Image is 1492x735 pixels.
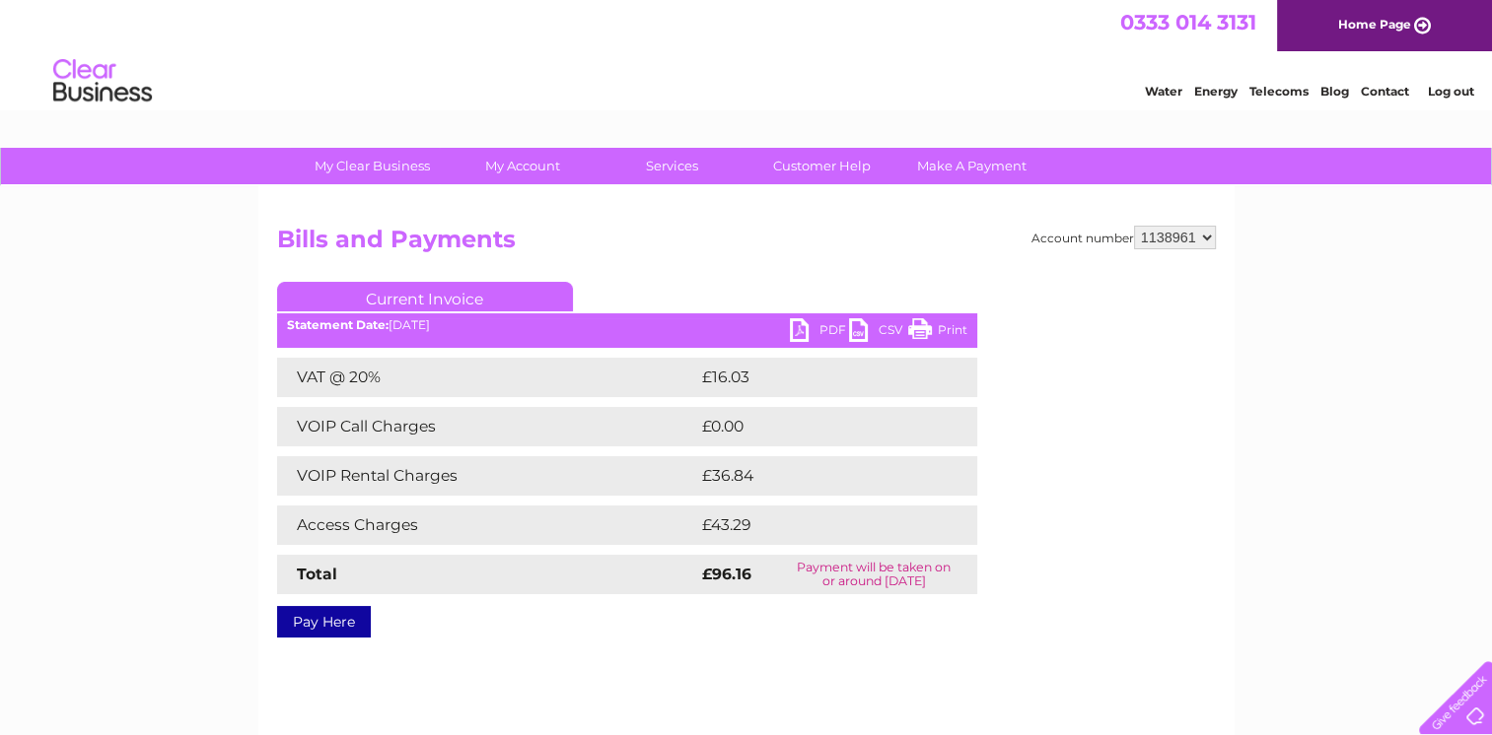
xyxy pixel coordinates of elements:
strong: Total [297,565,337,583]
td: £16.03 [697,358,936,397]
div: Clear Business is a trading name of Verastar Limited (registered in [GEOGRAPHIC_DATA] No. 3667643... [281,11,1213,96]
a: Make A Payment [890,148,1053,184]
b: Statement Date: [287,317,389,332]
a: Print [908,318,967,347]
a: Blog [1320,84,1349,99]
td: £36.84 [697,456,939,496]
img: logo.png [52,51,153,111]
td: £0.00 [697,407,932,446]
td: Access Charges [277,505,697,545]
a: My Account [441,148,604,184]
a: Log out [1427,84,1473,99]
a: 0333 014 3131 [1120,10,1256,34]
div: [DATE] [277,318,977,332]
td: £43.29 [697,505,937,545]
h2: Bills and Payments [277,226,1216,263]
a: Energy [1194,84,1238,99]
td: VAT @ 20% [277,358,697,397]
td: Payment will be taken on or around [DATE] [771,555,977,594]
a: CSV [849,318,908,347]
div: Account number [1031,226,1216,249]
a: PDF [790,318,849,347]
strong: £96.16 [702,565,751,583]
td: VOIP Call Charges [277,407,697,446]
a: Pay Here [277,606,371,637]
a: Services [591,148,753,184]
a: Current Invoice [277,282,573,311]
a: Customer Help [741,148,903,184]
td: VOIP Rental Charges [277,456,697,496]
a: Contact [1361,84,1409,99]
a: Water [1145,84,1182,99]
a: My Clear Business [291,148,454,184]
a: Telecoms [1249,84,1309,99]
